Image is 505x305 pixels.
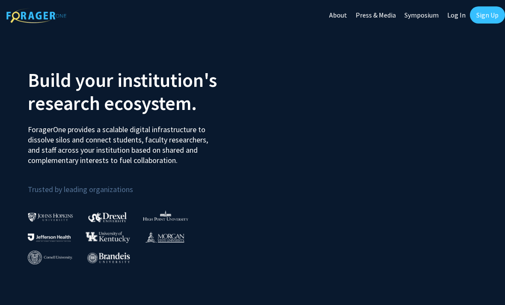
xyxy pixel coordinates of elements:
a: Sign Up [470,6,505,24]
img: ForagerOne Logo [6,8,66,23]
img: High Point University [143,210,188,221]
h2: Build your institution's research ecosystem. [28,68,246,115]
img: Johns Hopkins University [28,213,73,222]
img: Thomas Jefferson University [28,234,71,242]
p: ForagerOne provides a scalable digital infrastructure to dissolve silos and connect students, fac... [28,118,220,166]
img: University of Kentucky [86,231,130,243]
img: Brandeis University [87,252,130,263]
img: Drexel University [88,212,127,222]
img: Morgan State University [145,231,184,243]
img: Cornell University [28,251,72,265]
p: Trusted by leading organizations [28,172,246,196]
